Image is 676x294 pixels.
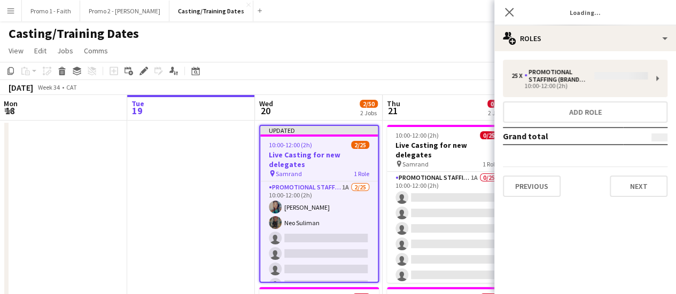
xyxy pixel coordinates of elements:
a: Comms [80,44,112,58]
span: Comms [84,46,108,55]
span: Thu [387,99,400,108]
app-job-card: 10:00-12:00 (2h)0/25Live Casting for new delegates Samrand1 RolePromotional Staffing (Brand Ambas... [387,125,507,283]
span: 0/50 [487,100,506,108]
span: 2/25 [351,141,369,149]
h3: Live Casting for new delegates [260,150,378,169]
div: 2 Jobs [360,109,377,117]
h3: Loading... [494,5,676,19]
div: Roles [494,26,676,51]
span: 21 [385,105,400,117]
span: 0/25 [480,131,498,139]
span: Samrand [276,170,302,178]
button: Promo 1 - Faith [22,1,80,21]
div: [DATE] [9,82,33,93]
span: 1 Role [354,170,369,178]
button: Promo 2 - [PERSON_NAME] [80,1,169,21]
span: Tue [131,99,144,108]
a: View [4,44,28,58]
h3: Live Casting for new delegates [387,140,507,160]
span: Week 34 [35,83,62,91]
span: Jobs [57,46,73,55]
a: Jobs [53,44,77,58]
span: Wed [259,99,273,108]
td: Grand total [503,128,623,145]
span: Edit [34,46,46,55]
span: Samrand [402,160,429,168]
span: 10:00-12:00 (2h) [269,141,312,149]
span: Mon [4,99,18,108]
h1: Casting/Training Dates [9,26,139,42]
span: 19 [130,105,144,117]
span: 20 [258,105,273,117]
a: Edit [30,44,51,58]
button: Add role [503,101,667,123]
button: Next [610,176,667,197]
span: View [9,46,24,55]
span: 18 [2,105,18,117]
app-job-card: Updated10:00-12:00 (2h)2/25Live Casting for new delegates Samrand1 RolePromotional Staffing (Bran... [259,125,379,283]
span: 1 Role [483,160,498,168]
span: 10:00-12:00 (2h) [395,131,439,139]
button: Casting/Training Dates [169,1,253,21]
span: 2/50 [360,100,378,108]
div: 2 Jobs [488,109,505,117]
div: CAT [66,83,77,91]
button: Previous [503,176,561,197]
div: Updated [260,126,378,134]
